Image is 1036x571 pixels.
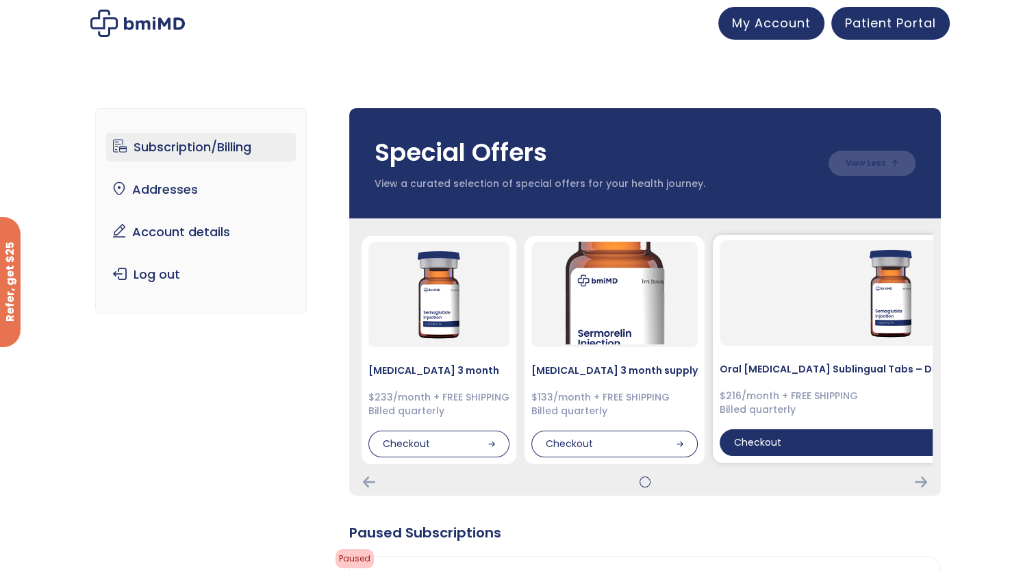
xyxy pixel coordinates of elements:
[531,391,698,418] div: $133/month + FREE SHIPPING Billed quarterly
[845,14,936,31] span: Patient Portal
[349,523,941,542] div: Paused Subscriptions
[106,133,296,162] a: Subscription/Billing
[368,364,509,377] h4: [MEDICAL_DATA] 3 month
[368,431,509,458] div: Checkout
[375,177,815,191] p: View a curated selection of special offers for your health journey.
[375,136,815,170] h3: Special Offers
[90,10,185,37] img: My account
[106,218,296,246] a: Account details
[718,7,824,40] a: My Account
[732,14,811,31] span: My Account
[831,7,950,40] a: Patient Portal
[363,477,375,487] div: Previous Card
[106,260,296,289] a: Log out
[915,477,927,487] div: Next Card
[95,108,307,314] nav: Account pages
[106,175,296,204] a: Addresses
[531,431,698,458] div: Checkout
[531,364,698,377] h4: [MEDICAL_DATA] 3 month supply
[336,549,374,568] span: Paused
[368,391,509,418] div: $233/month + FREE SHIPPING Billed quarterly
